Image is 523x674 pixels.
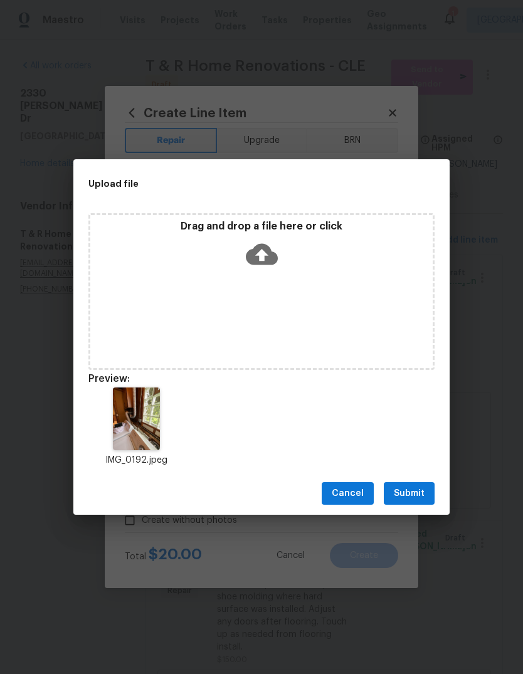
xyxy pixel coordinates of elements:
[322,482,374,505] button: Cancel
[113,387,160,450] img: Z
[332,486,364,502] span: Cancel
[88,454,184,467] p: IMG_0192.jpeg
[90,220,433,233] p: Drag and drop a file here or click
[88,177,378,191] h2: Upload file
[394,486,425,502] span: Submit
[384,482,435,505] button: Submit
